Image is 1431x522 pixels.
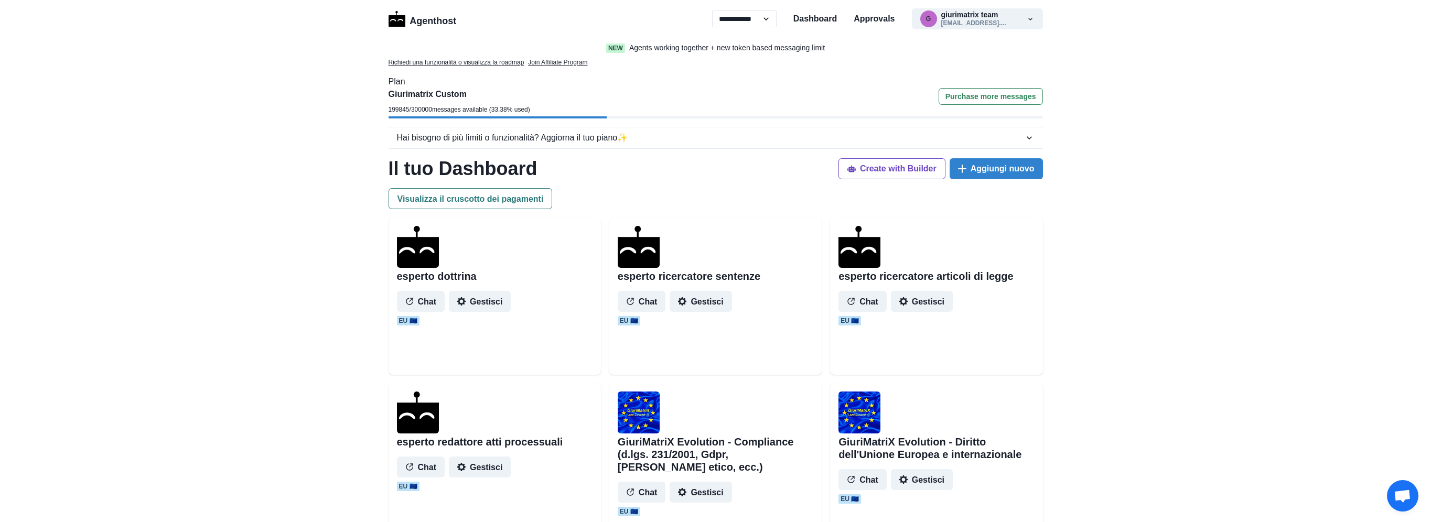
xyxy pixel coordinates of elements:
h2: esperto ricercatore sentenze [618,270,760,282]
button: Gestisci [891,469,953,490]
h2: esperto redattore atti processuali [397,436,563,448]
img: user%2F1706%2Fc69140c4-d187-40b2-8d31-27057e89bcfe [618,391,660,433]
button: Gestisci [670,291,731,312]
span: EU 🇪🇺 [397,482,419,491]
a: Dashboard [793,13,837,25]
button: Chat [838,469,887,490]
a: LogoAgenthost [389,10,457,28]
button: Hai bisogno di più limiti o funzionalità? Aggiorna il tuo piano✨ [389,127,1043,148]
a: Approvals [854,13,895,25]
button: giurimatrix@gmail.comgiurimatrix team[EMAIL_ADDRESS].... [912,8,1043,29]
img: agenthostmascotdark.ico [397,391,439,433]
p: 199845 / 300000 messages available ( 33.38 % used) [389,105,530,114]
h1: Il tuo Dashboard [389,157,537,180]
button: Purchase more messages [939,88,1043,105]
span: EU 🇪🇺 [397,316,419,325]
span: EU 🇪🇺 [618,316,640,325]
button: Visualizza il cruscotto dei pagamenti [389,188,553,209]
h2: GiuriMatriX Evolution - Compliance (d.lgs. 231/2001, Gdpr, [PERSON_NAME] etico, ecc.) [618,436,813,473]
img: user%2F1706%2F7dea465f-1924-49cc-a643-3e1d40af1abd [838,391,880,433]
img: agenthostmascotdark.ico [618,226,660,268]
img: agenthostmascotdark.ico [838,226,880,268]
button: Chat [618,482,666,503]
p: Plan [389,75,1043,88]
img: Logo [389,11,406,27]
button: Chat [397,456,445,477]
p: Giurimatrix Custom [389,88,530,101]
button: Gestisci [891,291,953,312]
span: New [606,43,625,53]
a: Purchase more messages [939,88,1043,116]
img: agenthostmascotdark.ico [397,226,439,268]
span: EU 🇪🇺 [618,507,640,516]
button: Gestisci [449,456,511,477]
div: Hai bisogno di più limiti o funzionalità? Aggiorna il tuo piano ✨ [397,132,1024,144]
button: Gestisci [670,482,731,503]
span: EU 🇪🇺 [838,494,861,504]
button: Aggiungi nuovo [950,158,1043,179]
a: NewAgents working together + new token based messaging limit [584,42,847,53]
h2: GiuriMatriX Evolution - Diritto dell'Unione Europea e internazionale [838,436,1034,461]
a: Richiedi una funzionalità o visualizza la roadmap [389,58,524,67]
h2: esperto ricercatore articoli di legge [838,270,1013,282]
span: EU 🇪🇺 [838,316,861,325]
button: Gestisci [449,291,511,312]
button: Chat [838,291,887,312]
button: Chat [397,291,445,312]
h2: esperto dottrina [397,270,477,282]
p: Agenthost [410,10,456,28]
button: Chat [618,291,666,312]
button: Create with Builder [838,158,945,179]
p: Agents working together + new token based messaging limit [629,42,825,53]
div: Aprire la chat [1387,480,1418,512]
a: Join Affiliate Program [528,58,587,67]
